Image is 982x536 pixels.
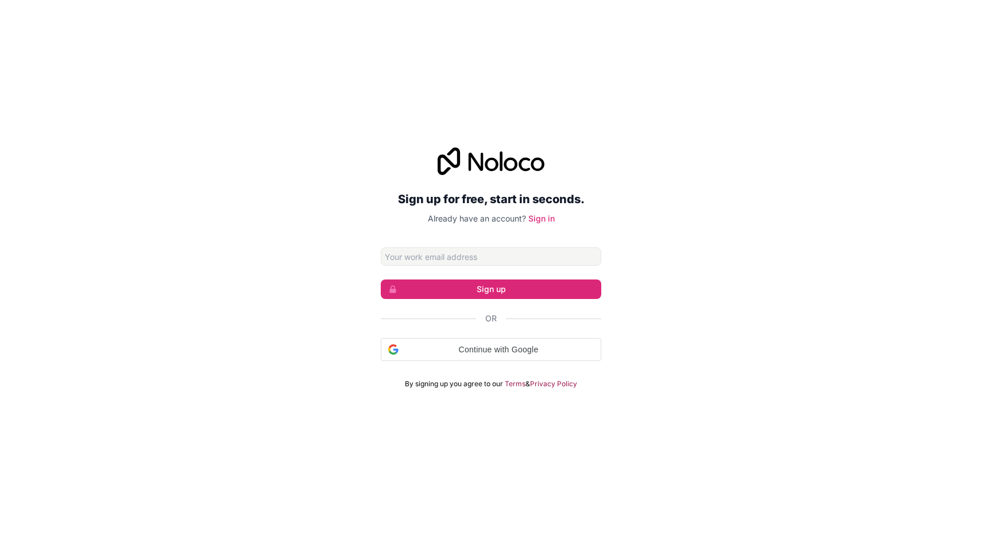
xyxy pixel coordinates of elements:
[381,189,601,209] h2: Sign up for free, start in seconds.
[405,379,503,389] span: By signing up you agree to our
[381,338,601,361] div: Continue with Google
[381,247,601,266] input: Email address
[528,213,555,223] a: Sign in
[485,313,497,324] span: Or
[505,379,525,389] a: Terms
[530,379,577,389] a: Privacy Policy
[403,344,594,356] span: Continue with Google
[381,279,601,299] button: Sign up
[525,379,530,389] span: &
[428,213,526,223] span: Already have an account?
